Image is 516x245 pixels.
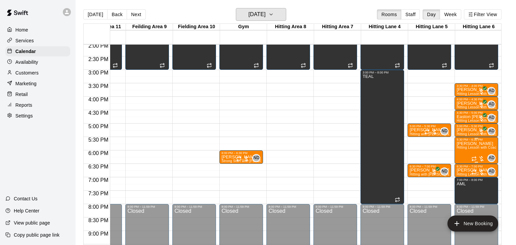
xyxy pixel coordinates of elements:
div: 5:00 PM – 5:30 PM: Hitting with Nick (30 min) [407,124,451,137]
p: Settings [15,112,33,119]
div: Hitting Area 7 [314,24,361,30]
div: 8:00 PM – 11:59 PM [362,205,402,208]
span: 4:00 PM [87,97,110,102]
div: Anthony Dionisio [487,154,496,162]
button: [DATE] [236,8,286,21]
span: Anthony Dionisio [490,127,496,135]
div: Anthony Dionisio [487,114,496,122]
span: ND [253,155,259,161]
span: Recurring event [489,63,494,68]
div: Nick Dionisio [252,154,260,162]
span: Hitting with [PERSON_NAME] (30 min) [410,132,472,136]
div: Fielding Area 10 [173,24,220,30]
div: Anthony Dionisio [487,87,496,95]
div: 5:30 PM – 6:30 PM [457,138,496,141]
div: Marketing [5,79,70,89]
span: Nick Dionisio [443,127,448,135]
span: Hitting with [PERSON_NAME] (30 min) [410,173,472,176]
span: Recurring event [301,63,306,68]
span: 6:00 PM [87,150,110,156]
span: 3:30 PM [87,83,110,89]
p: Marketing [15,80,37,87]
span: Nick Dionisio [443,167,448,176]
span: ND [441,168,447,175]
button: Day [423,9,440,19]
span: Anthony Dionisio [490,100,496,108]
div: Feilding Area 9 [126,24,173,30]
div: Hitting Area 8 [267,24,314,30]
button: Week [440,9,461,19]
a: Customers [5,68,70,78]
span: Recurring event [113,63,118,68]
span: AD [489,88,494,94]
div: 8:00 PM – 11:59 PM [315,205,355,208]
button: Rooms [377,9,401,19]
button: Next [127,9,145,19]
span: Nick Dionisio [255,154,260,162]
div: 6:00 PM – 6:30 PM: Strong Start with Nick Dionisio [219,150,263,164]
div: Hitting Lane 6 [455,24,502,30]
span: 3:00 PM [87,70,110,76]
p: Copy public page link [14,232,59,238]
div: 3:30 PM – 4:00 PM: William Brock [455,83,498,97]
span: 5:30 PM [87,137,110,143]
span: Recurring event [395,197,400,202]
div: 4:30 PM – 5:00 PM: Hitting Lesson with Coach Anthony [455,110,498,124]
span: Anthony Dionisio [490,114,496,122]
div: 8:00 PM – 11:59 PM [457,205,496,208]
div: 8:00 PM – 11:59 PM [268,205,308,208]
button: Back [107,9,127,19]
div: 6:30 PM – 7:00 PM: Hitting Lesson with Coach Anthony [455,164,498,177]
div: 5:00 PM – 5:30 PM: Hitting Lesson with Coach Anthony [455,124,498,137]
span: 7:00 PM [87,177,110,183]
div: 3:00 PM – 8:00 PM: TEAL [360,70,404,204]
h6: [DATE] [248,10,265,19]
span: Recurring event [236,156,242,161]
span: 6:30 PM [87,164,110,169]
span: Recurring event [424,129,430,135]
div: 6:00 PM – 6:30 PM [221,151,261,155]
div: Retail [5,89,70,99]
a: Calendar [5,46,70,56]
div: 4:00 PM – 4:30 PM: Henry Armstrong [455,97,498,110]
div: 8:00 PM – 11:59 PM [127,205,167,208]
span: Recurring event [471,169,477,175]
div: 4:00 PM – 4:30 PM [457,98,496,101]
span: All customers have paid [478,88,485,95]
span: Recurring event [395,63,400,68]
div: Gym [220,24,267,30]
div: Anthony Dionisio [487,167,496,176]
div: 8:00 PM – 11:59 PM [410,205,449,208]
div: 5:00 PM – 5:30 PM [410,125,449,128]
p: Calendar [15,48,36,55]
div: 8:00 PM – 11:59 PM [174,205,214,208]
div: Hitting Lane 4 [361,24,408,30]
p: Help Center [14,207,39,214]
span: 7:30 PM [87,191,110,196]
div: Hitting Lane 5 [408,24,455,30]
p: Services [15,37,34,44]
button: add [447,215,498,232]
span: 8:30 PM [87,217,110,223]
p: View public page [14,219,50,226]
span: Recurring event [207,63,212,68]
a: Reports [5,100,70,110]
span: 4:30 PM [87,110,110,116]
span: Anthony Dionisio [490,167,496,176]
span: 2:00 PM [87,43,110,49]
span: AD [489,128,494,135]
p: Contact Us [14,195,38,202]
span: AD [489,155,494,161]
span: Anthony Dionisio [490,154,496,162]
div: 3:30 PM – 4:00 PM [457,84,496,88]
a: Services [5,36,70,46]
a: Home [5,25,70,35]
span: AD [489,101,494,108]
span: All customers have paid [478,129,485,135]
a: Availability [5,57,70,67]
div: 5:00 PM – 5:30 PM [457,125,496,128]
button: [DATE] [83,9,107,19]
a: Settings [5,111,70,121]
